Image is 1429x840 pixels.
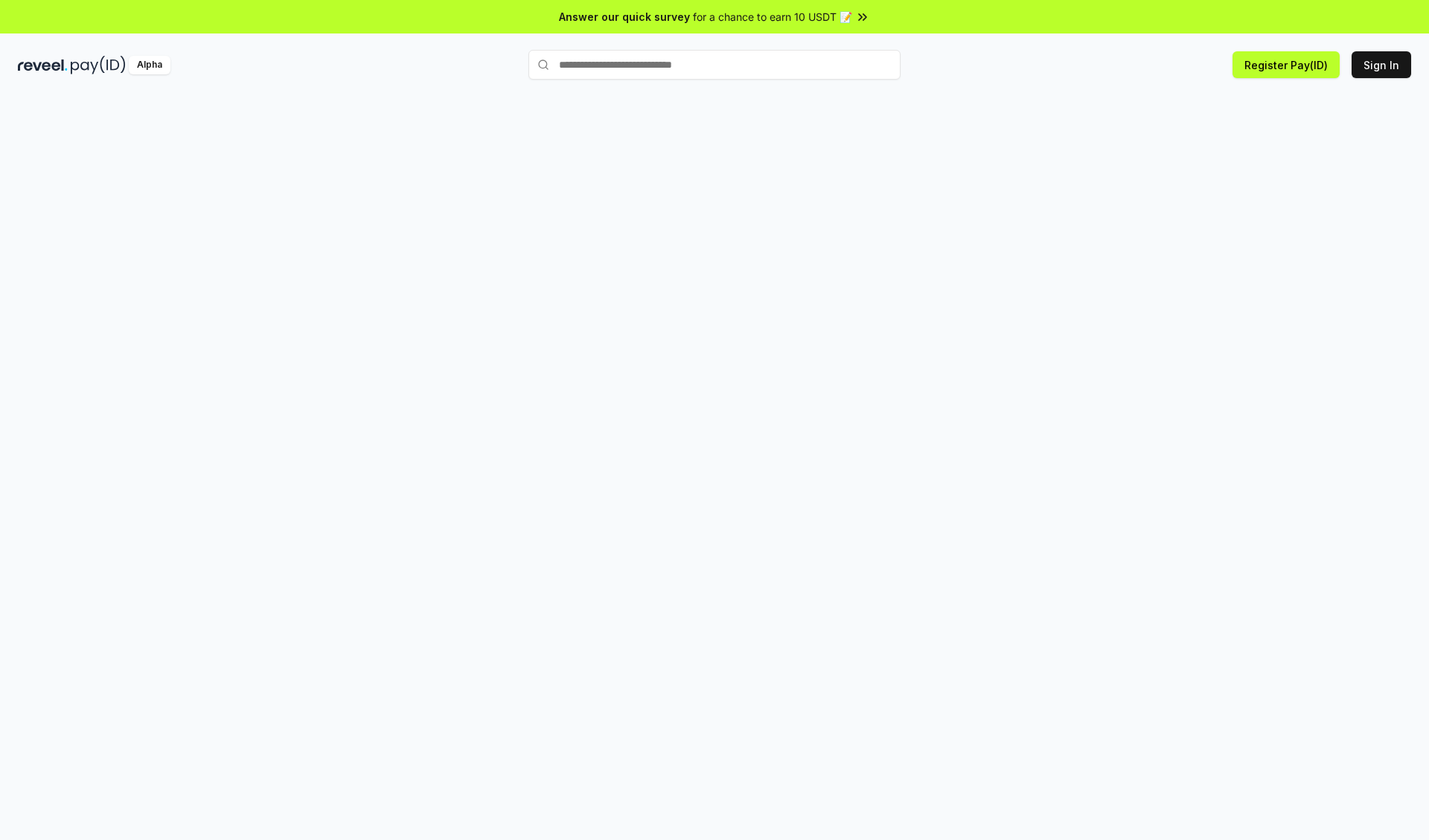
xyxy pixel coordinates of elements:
button: Register Pay(ID) [1233,51,1340,78]
img: pay_id [71,56,126,74]
span: Answer our quick survey [559,9,690,25]
button: Sign In [1352,51,1411,78]
span: for a chance to earn 10 USDT 📝 [693,9,852,25]
img: reveel_dark [18,56,68,74]
div: Alpha [129,56,170,74]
